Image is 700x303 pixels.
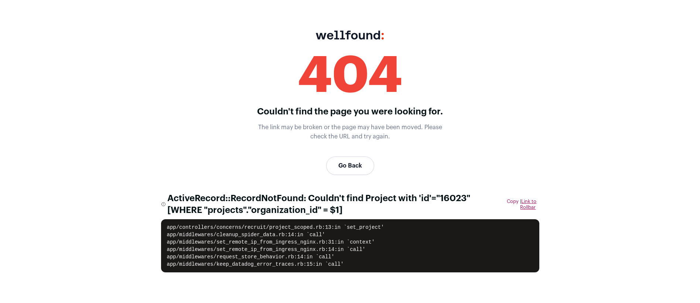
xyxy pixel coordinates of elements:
[167,193,501,216] span: ActiveRecord::RecordNotFound: Couldn't find Project with 'id'="16023" [WHERE "projects"."organiza...
[161,219,539,272] pre: app/controllers/concerns/recruit/project_scoped.rb:13:in `set_project' app/middlewares/cleanup_sp...
[507,199,519,204] button: Copy
[520,199,539,210] span: |
[250,106,450,118] p: Couldn't find the page you were looking for.
[326,156,374,175] a: Go Back
[520,199,536,210] a: Link to Rollbar
[250,123,450,142] p: The link may be broken or the page may have been moved. Please check the URL and try again.
[250,51,450,101] div: 404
